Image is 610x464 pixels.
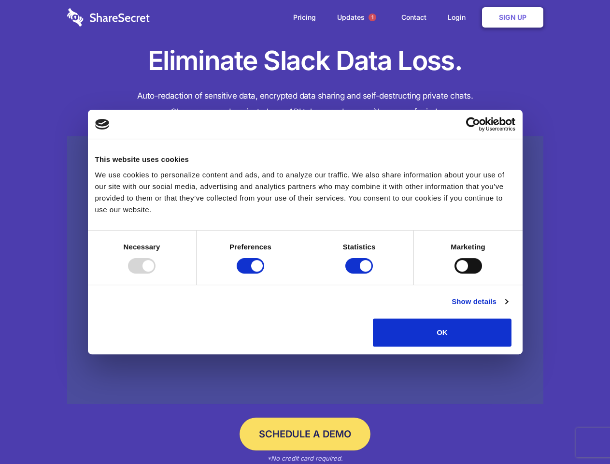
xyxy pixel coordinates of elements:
strong: Marketing [451,243,485,251]
em: *No credit card required. [267,454,343,462]
a: Show details [452,296,508,307]
span: 1 [369,14,376,21]
a: Contact [392,2,436,32]
strong: Necessary [124,243,160,251]
img: logo-wordmark-white-trans-d4663122ce5f474addd5e946df7df03e33cb6a1c49d2221995e7729f52c070b2.svg [67,8,150,27]
div: This website uses cookies [95,154,515,165]
div: We use cookies to personalize content and ads, and to analyze our traffic. We also share informat... [95,169,515,216]
a: Login [438,2,480,32]
button: OK [373,319,511,347]
strong: Preferences [229,243,271,251]
h4: Auto-redaction of sensitive data, encrypted data sharing and self-destructing private chats. Shar... [67,88,543,120]
strong: Statistics [343,243,376,251]
a: Sign Up [482,7,543,28]
a: Usercentrics Cookiebot - opens in a new window [431,117,515,131]
a: Wistia video thumbnail [67,136,543,405]
a: Schedule a Demo [240,418,370,450]
h1: Eliminate Slack Data Loss. [67,43,543,78]
a: Pricing [284,2,326,32]
img: logo [95,119,110,130]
